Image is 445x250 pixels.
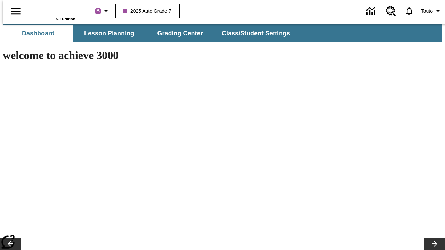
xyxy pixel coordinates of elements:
button: Lesson carousel, Next [424,237,445,250]
a: Resource Center, Will open in new tab [381,2,400,20]
span: Tauto [421,8,433,15]
h1: welcome to achieve 3000 [3,49,303,62]
div: SubNavbar [3,25,296,42]
button: Class/Student Settings [216,25,296,42]
span: Dashboard [22,30,55,37]
a: Notifications [400,2,418,20]
span: Grading Center [157,30,203,37]
a: Data Center [362,2,381,21]
a: Home [30,3,75,17]
span: Lesson Planning [84,30,134,37]
button: Grading Center [145,25,215,42]
div: Home [30,2,75,21]
button: Open side menu [6,1,26,22]
span: Class/Student Settings [222,30,290,37]
span: 2025 Auto Grade 7 [123,8,171,15]
button: Dashboard [3,25,73,42]
span: NJ Edition [56,17,75,21]
button: Boost Class color is purple. Change class color [92,5,113,17]
span: B [96,7,100,15]
button: Lesson Planning [74,25,144,42]
div: SubNavbar [3,24,442,42]
button: Profile/Settings [418,5,445,17]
